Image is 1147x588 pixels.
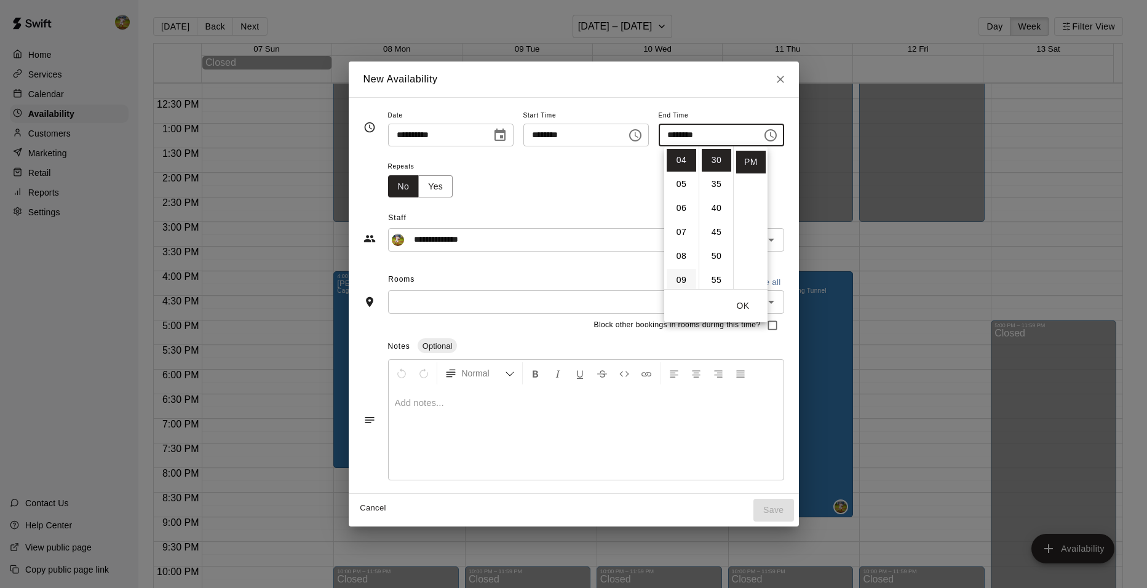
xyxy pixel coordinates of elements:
li: 35 minutes [702,173,731,196]
li: PM [736,151,766,173]
li: 5 hours [667,173,696,196]
svg: Notes [363,414,376,426]
li: 9 hours [667,269,696,292]
svg: Rooms [363,296,376,308]
button: Open [763,293,780,311]
button: Format Underline [570,362,590,384]
div: outlined button group [388,175,453,198]
button: Choose date, selected date is Dec 12, 2025 [488,123,512,148]
li: 40 minutes [702,197,731,220]
span: Notes [388,342,410,351]
span: Normal [462,367,505,379]
button: Choose time, selected time is 4:30 PM [758,123,783,148]
li: 4 hours [667,149,696,172]
button: Open [763,231,780,248]
span: End Time [659,108,784,124]
button: Undo [391,362,412,384]
button: Format Bold [525,362,546,384]
ul: Select minutes [699,146,733,289]
button: Right Align [708,362,729,384]
span: Optional [418,341,457,351]
li: 45 minutes [702,221,731,244]
li: 55 minutes [702,269,731,292]
svg: Staff [363,232,376,245]
button: No [388,175,419,198]
span: Date [388,108,514,124]
button: OK [723,295,763,317]
button: Formatting Options [440,362,520,384]
button: Redo [413,362,434,384]
span: Repeats [388,159,463,175]
li: 30 minutes [702,149,731,172]
button: Insert Link [636,362,657,384]
button: Left Align [664,362,685,384]
button: Center Align [686,362,707,384]
span: Block other bookings in rooms during this time? [594,319,761,332]
li: 6 hours [667,197,696,220]
img: Jhonny Montoya [392,234,404,246]
li: 7 hours [667,221,696,244]
span: Rooms [388,275,415,284]
button: Insert Code [614,362,635,384]
svg: Timing [363,121,376,133]
button: Cancel [354,499,393,518]
h6: New Availability [363,71,438,87]
button: Close [769,68,792,90]
button: Justify Align [730,362,751,384]
button: Yes [418,175,453,198]
span: Start Time [523,108,649,124]
ul: Select meridiem [733,146,768,289]
button: Format Strikethrough [592,362,613,384]
ul: Select hours [664,146,699,289]
button: Format Italics [547,362,568,384]
button: Choose time, selected time is 4:00 PM [623,123,648,148]
li: 8 hours [667,245,696,268]
span: Staff [388,209,784,228]
li: 50 minutes [702,245,731,268]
